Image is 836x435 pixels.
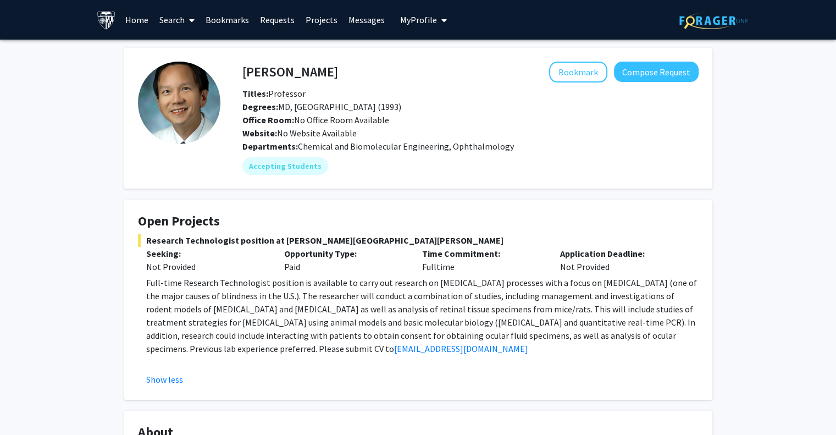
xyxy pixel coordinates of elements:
[120,1,154,39] a: Home
[242,88,306,99] span: Professor
[242,101,401,112] span: MD, [GEOGRAPHIC_DATA] (1993)
[276,247,414,273] div: Paid
[242,128,277,139] b: Website:
[242,114,389,125] span: No Office Room Available
[138,62,220,144] img: Profile Picture
[422,247,544,260] p: Time Commitment:
[343,1,390,39] a: Messages
[242,141,298,152] b: Departments:
[300,1,343,39] a: Projects
[242,128,357,139] span: No Website Available
[8,386,47,427] iframe: Chat
[146,276,699,355] p: Full-time Research Technologist position is available to carry out research on [MEDICAL_DATA] pro...
[284,247,406,260] p: Opportunity Type:
[242,101,278,112] b: Degrees:
[200,1,254,39] a: Bookmarks
[138,234,699,247] span: Research Technologist position at [PERSON_NAME][GEOGRAPHIC_DATA][PERSON_NAME]
[254,1,300,39] a: Requests
[549,62,607,82] button: Add Elia Duh to Bookmarks
[146,373,183,386] button: Show less
[552,247,690,273] div: Not Provided
[154,1,200,39] a: Search
[146,247,268,260] p: Seeking:
[138,213,699,229] h4: Open Projects
[679,12,748,29] img: ForagerOne Logo
[394,343,528,354] a: [EMAIL_ADDRESS][DOMAIN_NAME]
[97,10,116,30] img: Johns Hopkins University Logo
[242,114,294,125] b: Office Room:
[614,62,699,82] button: Compose Request to Elia Duh
[298,141,514,152] span: Chemical and Biomolecular Engineering, Ophthalmology
[414,247,552,273] div: Fulltime
[400,14,437,25] span: My Profile
[242,157,328,175] mat-chip: Accepting Students
[560,247,682,260] p: Application Deadline:
[146,260,268,273] div: Not Provided
[242,62,338,82] h4: [PERSON_NAME]
[242,88,268,99] b: Titles:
